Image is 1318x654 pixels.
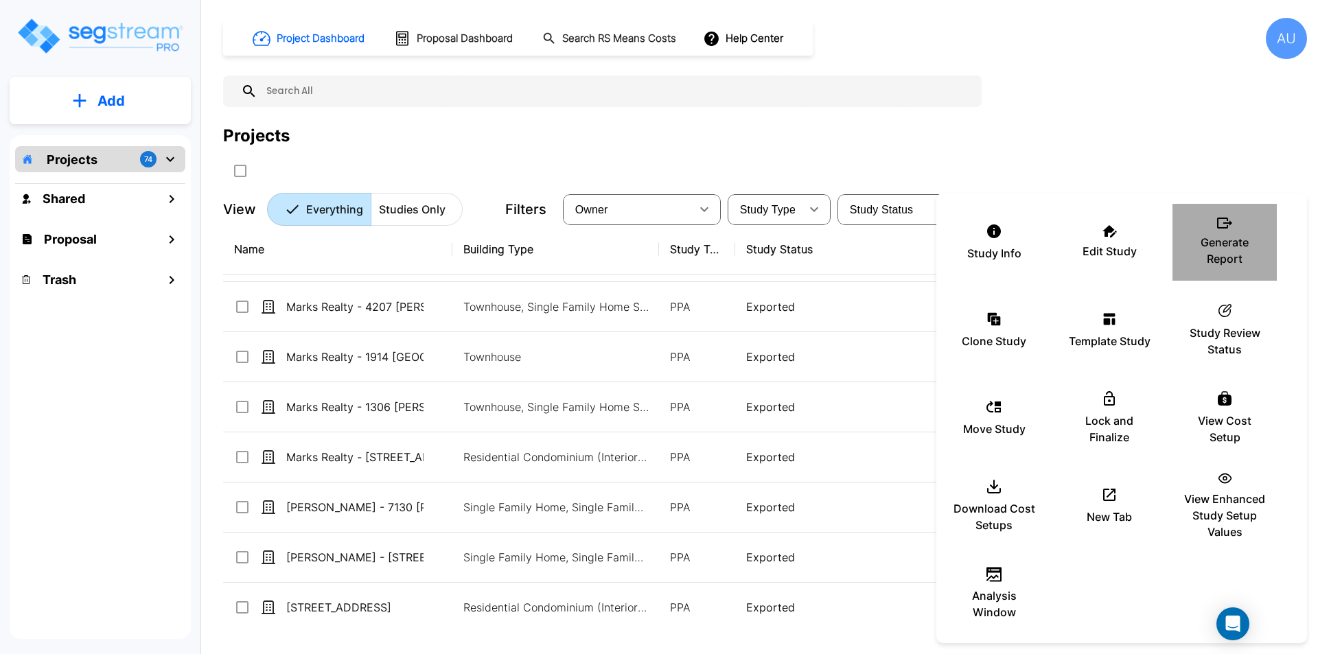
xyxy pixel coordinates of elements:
div: Open Intercom Messenger [1216,607,1249,640]
p: Generate Report [1183,234,1266,267]
p: Study Review Status [1183,325,1266,358]
p: Edit Study [1083,243,1137,259]
p: Analysis Window [953,587,1035,620]
p: Study Info [967,245,1021,261]
p: Move Study [963,421,1026,437]
p: New Tab [1087,509,1132,525]
p: View Enhanced Study Setup Values [1183,491,1266,540]
p: View Cost Setup [1183,412,1266,445]
p: Lock and Finalize [1068,412,1151,445]
p: Clone Study [962,333,1026,349]
p: Template Study [1069,333,1151,349]
p: Download Cost Setups [953,500,1035,533]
